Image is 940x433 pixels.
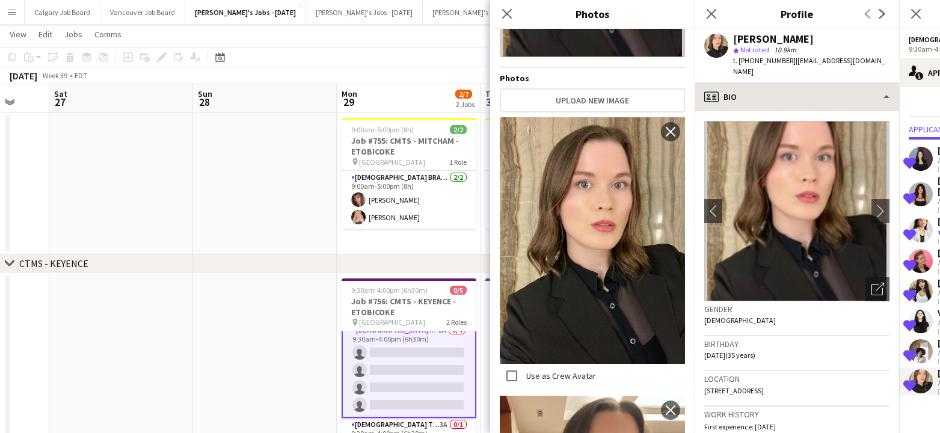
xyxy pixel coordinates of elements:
h3: Work history [704,409,889,420]
div: Bio [695,82,899,111]
h3: Gender [704,304,889,315]
div: CTMS - KEYENCE [19,257,88,269]
span: Comms [94,29,121,40]
h3: Job #755: CMTS - MITCHAM - ETOBICOKE [485,135,620,157]
span: [DATE] (35 years) [704,351,755,360]
span: Week 39 [40,71,70,80]
app-card-role: [DEMOGRAPHIC_DATA] Brand Ambassador2/29:00am-5:00pm (8h)[PERSON_NAME][PERSON_NAME] [342,171,476,229]
span: Not rated [740,45,769,54]
span: [DEMOGRAPHIC_DATA] [704,316,776,325]
span: Edit [38,29,52,40]
button: Calgary Job Board [25,1,100,24]
div: [DATE] [10,70,37,82]
div: 2 Jobs [456,100,475,109]
span: View [10,29,26,40]
a: Edit [34,26,57,42]
button: Vancouver Job Board [100,1,185,24]
span: 1 Role [449,158,467,167]
span: [GEOGRAPHIC_DATA] [359,318,425,327]
h3: Profile [695,6,899,22]
app-job-card: 9:30am-7:00pm (9h30m)2/2Job #755: CMTS - MITCHAM - ETOBICOKE [GEOGRAPHIC_DATA]1 Role[DEMOGRAPHIC_... [485,118,620,229]
span: 9:00am-5:00pm (8h) [351,125,414,134]
div: EDT [75,71,87,80]
app-card-role: [DEMOGRAPHIC_DATA] Brand Ambassador2/29:30am-7:00pm (9h30m)[PERSON_NAME][PERSON_NAME] [485,171,620,229]
h3: Job #756: CMTS - KEYENCE - ETOBICOKE [342,296,476,318]
span: Tue [485,88,499,99]
app-card-role: [DEMOGRAPHIC_DATA] Brand Ambassador8A0/49:30am-4:00pm (6h30m) [342,322,476,418]
p: First experience: [DATE] [704,422,889,431]
h3: Job #756: CMTS - KEYENCE - ETOBICOKE [485,296,620,318]
span: 0/5 [450,286,467,295]
div: Open photos pop-in [865,277,889,301]
h3: Job #755: CMTS - MITCHAM - ETOBICOKE [342,135,476,157]
h3: Birthday [704,339,889,349]
button: Upload new image [500,88,685,112]
img: Crew avatar or photo [704,121,889,301]
span: Mon [342,88,357,99]
span: 28 [196,95,212,109]
span: [GEOGRAPHIC_DATA] [359,158,425,167]
h3: Location [704,373,889,384]
span: 10.9km [772,45,799,54]
span: Jobs [64,29,82,40]
span: | [EMAIL_ADDRESS][DOMAIN_NAME] [733,56,885,76]
span: [STREET_ADDRESS] [704,386,764,395]
span: 29 [340,95,357,109]
a: Comms [90,26,126,42]
app-job-card: 9:00am-5:00pm (8h)2/2Job #755: CMTS - MITCHAM - ETOBICOKE [GEOGRAPHIC_DATA]1 Role[DEMOGRAPHIC_DAT... [342,118,476,229]
app-card-role: [DEMOGRAPHIC_DATA] Brand Ambassador6A0/49:30am-4:00pm (6h30m) [485,322,620,416]
a: View [5,26,31,42]
span: Sat [54,88,67,99]
label: Use as Crew Avatar [524,370,596,381]
span: Sun [198,88,212,99]
h3: Photos [490,6,695,22]
span: 27 [52,95,67,109]
button: [PERSON_NAME]'s Jobs - [DATE] [185,1,306,24]
img: Crew photo 1062627 [500,117,685,364]
span: t. [PHONE_NUMBER] [733,56,796,65]
span: 9:30am-4:00pm (6h30m) [351,286,428,295]
h4: Photos [500,73,685,84]
div: [PERSON_NAME] [733,34,814,45]
span: 2/2 [450,125,467,134]
button: [PERSON_NAME]'s Jobs - [DATE] [306,1,423,24]
span: 2/7 [455,90,472,99]
span: 2 Roles [446,318,467,327]
span: 30 [484,95,499,109]
a: Jobs [60,26,87,42]
button: [PERSON_NAME]'s Jobs - [DATE] [423,1,539,24]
